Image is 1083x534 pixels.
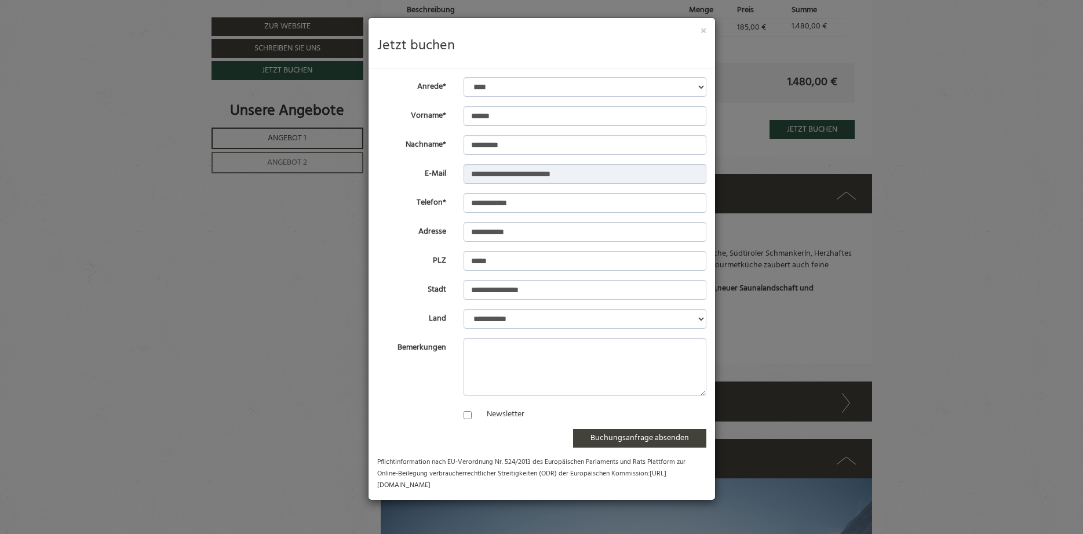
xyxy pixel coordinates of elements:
h3: Jetzt buchen [377,38,706,53]
label: Vorname* [369,106,455,122]
label: Land [369,309,455,325]
div: Berghotel Ratschings [17,33,159,41]
label: Telefon* [369,193,455,209]
button: Senden [394,307,457,326]
label: PLZ [369,251,455,267]
button: Buchungsanfrage absenden [573,429,706,448]
label: Bemerkungen [369,338,455,354]
small: Pflichtinformation nach EU-Verordnung Nr. 524/2013 des Europäischen Parlaments und Rats Plattform... [377,456,685,491]
label: Newsletter [475,409,524,420]
button: × [701,26,706,38]
div: [DATE] [210,9,247,27]
a: [URL][DOMAIN_NAME] [377,468,666,491]
div: Guten Tag, wie können wir Ihnen helfen? [9,31,165,62]
label: E-Mail [369,164,455,180]
label: Adresse [369,222,455,238]
label: Stadt [369,280,455,296]
label: Anrede* [369,77,455,93]
label: Nachname* [369,135,455,151]
small: 13:05 [17,53,159,60]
